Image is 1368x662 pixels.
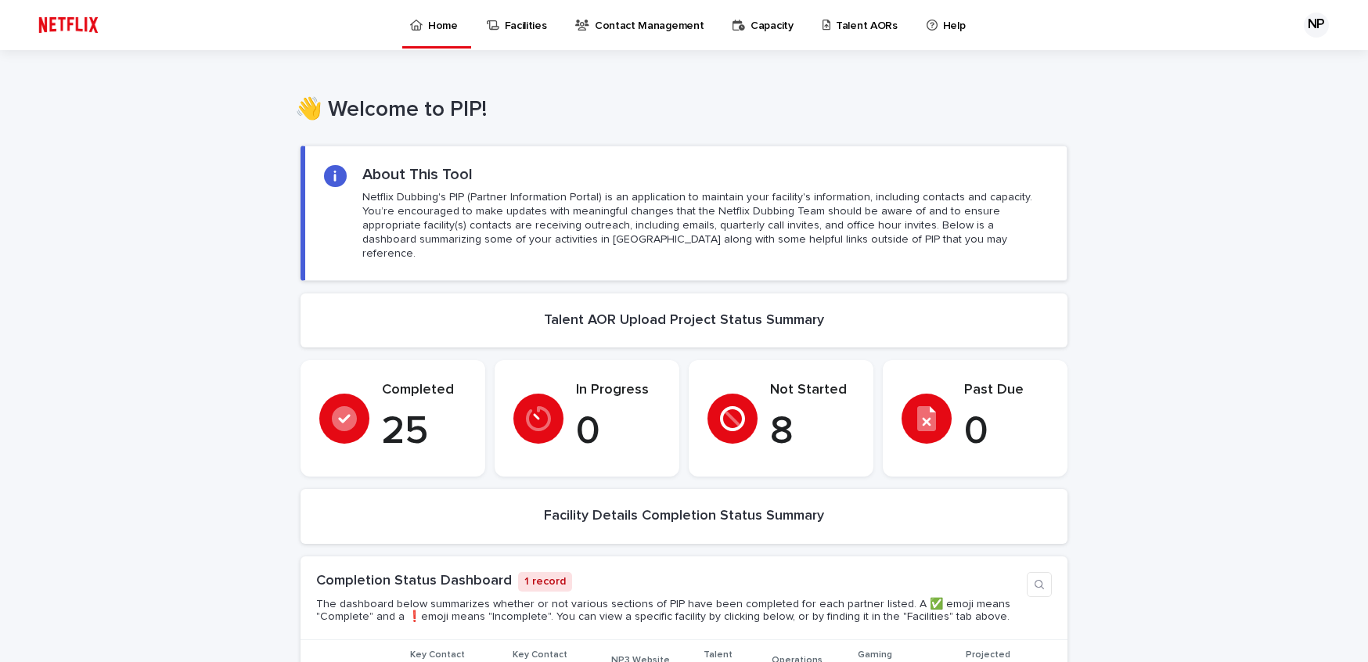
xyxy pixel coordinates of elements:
[316,574,512,588] a: Completion Status Dashboard
[770,408,855,455] p: 8
[576,382,661,399] p: In Progress
[382,382,466,399] p: Completed
[544,508,824,525] h2: Facility Details Completion Status Summary
[382,408,466,455] p: 25
[544,312,824,329] h2: Talent AOR Upload Project Status Summary
[295,97,1062,124] h1: 👋 Welcome to PIP!
[1304,13,1329,38] div: NP
[770,382,855,399] p: Not Started
[518,572,572,592] p: 1 record
[964,408,1049,455] p: 0
[964,382,1049,399] p: Past Due
[316,598,1021,624] p: The dashboard below summarizes whether or not various sections of PIP have been completed for eac...
[362,165,473,184] h2: About This Tool
[576,408,661,455] p: 0
[362,190,1048,261] p: Netflix Dubbing's PIP (Partner Information Portal) is an application to maintain your facility's ...
[31,9,106,41] img: ifQbXi3ZQGMSEF7WDB7W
